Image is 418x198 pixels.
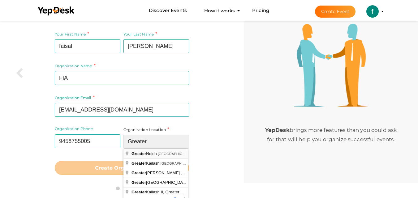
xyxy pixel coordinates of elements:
label: Organization Email [55,94,95,101]
input: Your First Name [55,39,120,53]
b: YepDesk [265,127,290,133]
b: Create Organization [95,165,149,171]
span: Kailash II, Greater Kailash [131,190,195,194]
input: Your Organization Name [55,71,189,85]
input: Organization Phone [55,134,120,148]
input: Organization Location [123,135,189,149]
span: [PERSON_NAME] [131,171,181,175]
span: brings more features than you could ask for that will help you organize successful events. [265,127,397,142]
button: How it works [202,5,237,16]
span: Greater [131,190,146,194]
img: step3-illustration.png [294,24,368,107]
span: Greater [131,151,146,156]
button: Create Organization [55,161,189,175]
input: Your Last Name [123,39,189,53]
span: [GEOGRAPHIC_DATA], [GEOGRAPHIC_DATA], [GEOGRAPHIC_DATA] [161,162,273,165]
span: [GEOGRAPHIC_DATA], [GEOGRAPHIC_DATA] [158,152,232,156]
span: Greater [131,161,146,166]
label: Organization Phone [55,126,93,131]
a: Pricing [252,5,269,16]
button: Create Event [315,6,356,18]
span: Noida [131,151,158,156]
input: your Organization Email [55,103,189,117]
label: Organization Location [123,126,169,133]
span: [GEOGRAPHIC_DATA], [GEOGRAPHIC_DATA], [GEOGRAPHIC_DATA] [181,171,293,175]
a: Discover Events [149,5,187,16]
label: Your Last Name [123,31,157,38]
span: Greater [131,180,146,185]
label: Organization Name [55,62,96,70]
span: Greater [131,171,146,175]
span: Kailash [131,161,161,166]
label: Your First Name [55,31,89,38]
span: [GEOGRAPHIC_DATA] [131,180,190,185]
img: ACg8ocI1994pNK7EPdFVChhtnF2e914t7P4JKjSrQNCEzAC8YjrBqA=s100 [366,5,379,18]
